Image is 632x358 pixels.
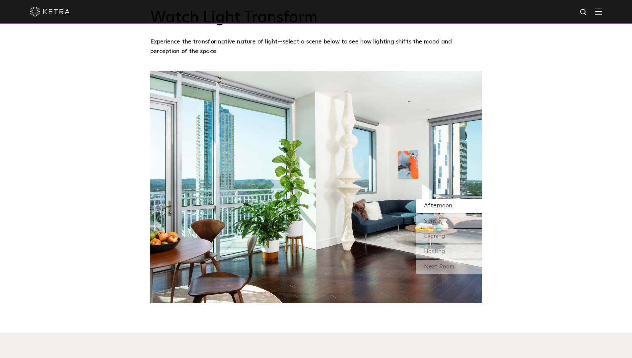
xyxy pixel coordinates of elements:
[580,8,588,17] img: search icon
[424,218,443,224] span: Sunset
[424,233,445,239] span: Evening
[416,260,482,274] div: Next Room
[424,249,445,254] span: Hosting
[424,203,452,209] span: Afternoon
[30,7,70,17] img: ketra-logo-2019-white
[150,37,479,56] p: Experience the transformative nature of light—select a scene below to see how lighting shifts the...
[595,8,602,15] img: Hamburger%20Nav.svg
[150,71,482,303] img: SS_HBD_LivingRoom_Desktop_01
